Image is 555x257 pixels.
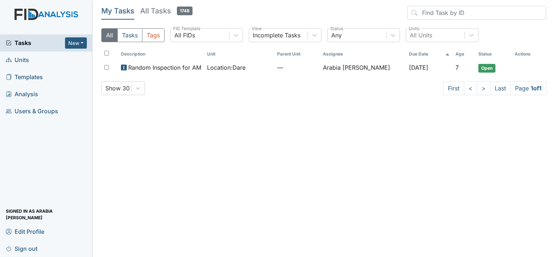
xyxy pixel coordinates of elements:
span: Templates [6,72,43,83]
th: Toggle SortBy [118,48,204,60]
h5: All Tasks [140,6,193,16]
input: Find Task by ID [407,6,546,20]
th: Toggle SortBy [274,48,320,60]
span: Units [6,54,29,66]
a: Last [490,81,511,95]
th: Toggle SortBy [453,48,475,60]
h5: My Tasks [101,6,134,16]
div: All FIDs [174,31,195,40]
span: Random Inspection for AM [128,63,201,72]
th: Toggle SortBy [475,48,512,60]
td: Arabia [PERSON_NAME] [320,60,406,76]
span: 7 [455,64,459,71]
div: Type filter [101,28,165,42]
span: Edit Profile [6,226,44,237]
span: Location : Dare [207,63,246,72]
button: Tags [142,28,165,42]
span: 1748 [177,7,193,15]
a: Tasks [6,38,65,47]
span: Users & Groups [6,106,58,117]
div: Incomplete Tasks [253,31,300,40]
span: — [277,63,317,72]
div: Any [331,31,342,40]
span: [DATE] [409,64,428,71]
input: Toggle All Rows Selected [104,51,109,56]
span: Open [478,64,495,73]
button: New [65,37,87,49]
div: Show 30 [105,84,130,93]
th: Toggle SortBy [406,48,453,60]
nav: task-pagination [443,81,546,95]
a: > [477,81,490,95]
a: First [443,81,464,95]
div: All Units [410,31,432,40]
th: Assignee [320,48,406,60]
th: Actions [512,48,546,60]
button: All [101,28,118,42]
a: < [464,81,477,95]
span: Analysis [6,89,38,100]
span: Page [510,81,546,95]
strong: 1 of 1 [531,85,542,92]
span: Signed in as Arabia [PERSON_NAME] [6,209,87,220]
span: Sign out [6,243,37,254]
th: Toggle SortBy [204,48,274,60]
button: Tasks [117,28,142,42]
